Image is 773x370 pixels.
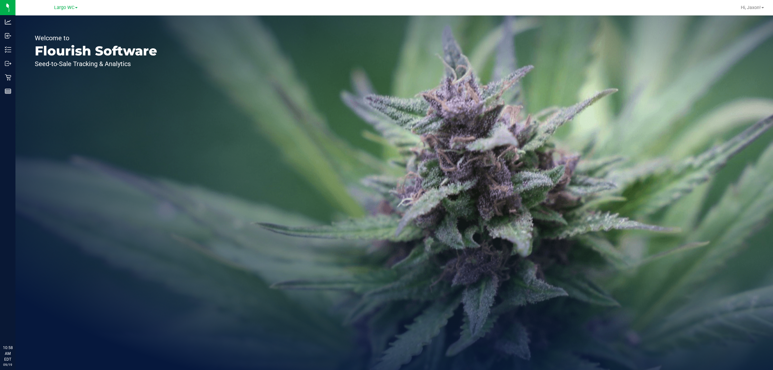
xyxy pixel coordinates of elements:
span: Hi, Jaxon! [741,5,761,10]
p: 09/19 [3,362,13,367]
inline-svg: Inventory [5,46,11,53]
inline-svg: Inbound [5,33,11,39]
p: Flourish Software [35,44,157,57]
inline-svg: Reports [5,88,11,94]
inline-svg: Outbound [5,60,11,67]
inline-svg: Retail [5,74,11,81]
iframe: Resource center [6,318,26,338]
p: Seed-to-Sale Tracking & Analytics [35,61,157,67]
inline-svg: Analytics [5,19,11,25]
p: Welcome to [35,35,157,41]
p: 10:58 AM EDT [3,345,13,362]
span: Largo WC [54,5,74,10]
